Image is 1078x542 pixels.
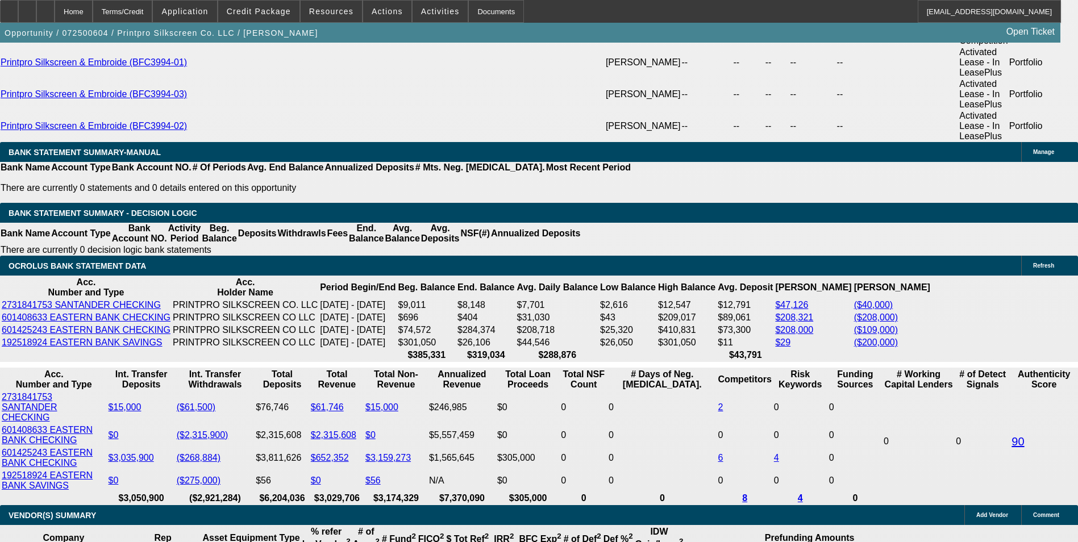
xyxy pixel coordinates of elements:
td: $404 [457,312,515,323]
span: Activities [421,7,460,16]
td: $12,547 [657,299,716,311]
th: # of Detect Signals [955,369,1010,390]
td: 0 [829,424,882,446]
td: $3,811,626 [255,447,309,469]
th: Funding Sources [829,369,882,390]
span: Refresh [1033,262,1054,269]
sup: 2 [411,532,415,540]
th: [PERSON_NAME] [775,277,852,298]
a: ($61,500) [177,402,216,412]
th: Total Loan Proceeds [497,369,559,390]
span: Credit Package [227,7,291,16]
a: 601425243 EASTERN BANK CHECKING [2,448,93,468]
a: ($268,884) [177,453,220,462]
td: -- [790,47,836,78]
th: Beg. Balance [201,223,237,244]
th: $6,204,036 [255,493,309,504]
th: $7,370,090 [428,493,496,504]
td: -- [765,47,790,78]
th: Acc. Number and Type [1,277,171,298]
td: -- [836,110,883,142]
td: 0 [773,470,827,491]
th: Annualized Deposits [490,223,581,244]
td: -- [765,110,790,142]
td: -- [765,78,790,110]
td: 0 [718,470,772,491]
a: 2 [718,402,723,412]
a: ($109,000) [854,325,898,335]
td: 0 [560,424,607,446]
a: $0 [109,476,119,485]
span: BANK STATEMENT SUMMARY-MANUAL [9,148,161,157]
th: Annualized Revenue [428,369,496,390]
button: Resources [301,1,362,22]
a: $2,315,608 [311,430,356,440]
th: $385,331 [398,349,456,361]
td: $73,300 [717,324,773,336]
a: ($200,000) [854,337,898,347]
th: $43,791 [717,349,773,361]
td: $8,148 [457,299,515,311]
td: 0 [718,424,772,446]
td: $25,320 [600,324,656,336]
a: $15,000 [109,402,141,412]
td: [PERSON_NAME] [605,110,681,142]
th: # Mts. Neg. [MEDICAL_DATA]. [415,162,546,173]
th: # Days of Neg. [MEDICAL_DATA]. [608,369,716,390]
th: Most Recent Period [546,162,631,173]
a: 90 [1012,435,1024,448]
td: Activated Lease - In LeasePlus [959,47,1008,78]
td: $301,050 [398,337,456,348]
a: 601425243 EASTERN BANK CHECKING [2,325,170,335]
th: NSF(#) [460,223,490,244]
td: $0 [497,391,559,423]
td: $56 [255,470,309,491]
td: $31,030 [517,312,599,323]
td: $44,546 [517,337,599,348]
td: [DATE] - [DATE] [319,324,396,336]
th: End. Balance [457,277,515,298]
a: 601408633 EASTERN BANK CHECKING [2,312,170,322]
th: Int. Transfer Withdrawals [176,369,255,390]
a: ($40,000) [854,300,893,310]
th: $319,034 [457,349,515,361]
div: $5,557,459 [429,430,495,440]
th: Avg. End Balance [247,162,324,173]
td: [PERSON_NAME] [605,78,681,110]
th: Low Balance [600,277,656,298]
td: 0 [608,424,716,446]
th: Avg. Balance [384,223,420,244]
button: Activities [413,1,468,22]
button: Actions [363,1,411,22]
th: Period Begin/End [319,277,396,298]
span: Bank Statement Summary - Decision Logic [9,209,197,218]
th: ($2,921,284) [176,493,255,504]
th: Withdrawls [277,223,326,244]
td: [PERSON_NAME] [605,47,681,78]
td: -- [732,110,764,142]
a: 2731841753 SANTANDER CHECKING [2,300,161,310]
a: 6 [718,453,723,462]
td: -- [681,78,733,110]
td: $74,572 [398,324,456,336]
td: -- [836,47,883,78]
td: -- [790,110,836,142]
td: $410,831 [657,324,716,336]
td: PRINTPRO SILKSCREEN CO. LLC [172,299,318,311]
th: Avg. Deposits [421,223,460,244]
th: 0 [829,493,882,504]
td: $89,061 [717,312,773,323]
td: -- [732,78,764,110]
span: Actions [372,7,403,16]
button: Credit Package [218,1,299,22]
td: PRINTPRO SILKSCREEN CO LLC [172,337,318,348]
sup: 2 [557,532,561,540]
td: 0 [955,391,1010,491]
td: $76,746 [255,391,309,423]
sup: 2 [485,532,489,540]
a: 192518924 EASTERN BANK SAVINGS [2,470,93,490]
td: PRINTPRO SILKSCREEN CO LLC [172,312,318,323]
a: Printpro Silkscreen & Embroide (BFC3994-03) [1,89,187,99]
a: ($275,000) [177,476,220,485]
th: Risk Keywords [773,369,827,390]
